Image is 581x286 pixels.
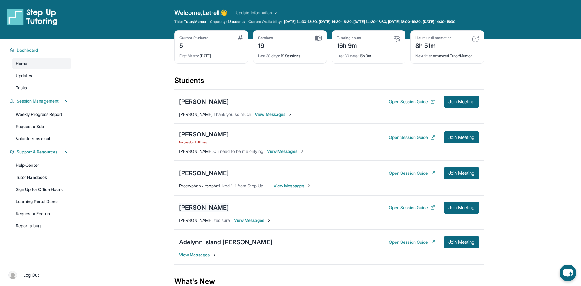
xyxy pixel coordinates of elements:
span: Next title : [415,54,432,58]
span: [PERSON_NAME] : [179,218,213,223]
span: Praewphan Jitsopha : [179,183,219,188]
button: Session Management [14,98,68,104]
button: Join Meeting [444,202,479,214]
span: O i need to be me onlying [213,149,263,154]
span: Join Meeting [448,100,474,104]
img: Chevron-Right [267,218,271,223]
button: Join Meeting [444,236,479,248]
span: Join Meeting [448,136,474,139]
div: Current Students [179,35,208,40]
a: |Log Out [6,268,71,282]
img: Chevron-Right [307,183,311,188]
span: [DATE] 14:30-18:30, [DATE] 14:30-18:30, [DATE] 14:30-18:30, [DATE] 18:00-19:30, [DATE] 14:30-18:30 [284,19,455,24]
span: Tasks [16,85,27,91]
span: Log Out [23,272,39,278]
span: | [19,271,21,279]
span: First Match : [179,54,199,58]
img: user-img [8,271,17,279]
a: Help Center [12,160,71,171]
button: Join Meeting [444,131,479,143]
div: [DATE] [179,50,243,58]
div: Hours until promotion [415,35,452,40]
span: Join Meeting [448,171,474,175]
span: Capacity: [210,19,227,24]
span: View Messages [255,111,293,117]
img: card [472,35,479,43]
div: Sessions [258,35,273,40]
img: logo [7,8,57,25]
a: Request a Feature [12,208,71,219]
span: No session in 18 days [179,140,229,145]
span: 1 Students [228,19,245,24]
span: Yes sure [213,218,230,223]
span: Thank you so much [213,112,251,117]
button: chat-button [560,265,576,281]
a: [DATE] 14:30-18:30, [DATE] 14:30-18:30, [DATE] 14:30-18:30, [DATE] 18:00-19:30, [DATE] 14:30-18:30 [283,19,457,24]
span: View Messages [274,183,311,189]
div: 5 [179,40,208,50]
button: Join Meeting [444,96,479,108]
img: Chevron-Right [300,149,305,154]
div: Adelynn Island [PERSON_NAME] [179,238,272,246]
div: 16h 9m [337,40,361,50]
span: Support & Resources [17,149,57,155]
span: [PERSON_NAME] : [179,112,213,117]
div: Students [174,76,484,89]
button: Open Session Guide [389,134,435,140]
span: Updates [16,73,32,79]
a: Updates [12,70,71,81]
a: Weekly Progress Report [12,109,71,120]
a: Learning Portal Demo [12,196,71,207]
span: View Messages [179,252,217,258]
a: Update Information [236,10,278,16]
a: Request a Sub [12,121,71,132]
span: Join Meeting [448,240,474,244]
button: Open Session Guide [389,170,435,176]
span: [PERSON_NAME] : [179,149,213,154]
a: Volunteer as a sub [12,133,71,144]
button: Open Session Guide [389,205,435,211]
span: Welcome, Letrell 👋 [174,8,227,17]
a: Home [12,58,71,69]
span: Tutor/Mentor [184,19,206,24]
div: Advanced Tutor/Mentor [415,50,479,58]
span: Session Management [17,98,59,104]
div: 19 [258,40,273,50]
img: card [393,35,400,43]
div: [PERSON_NAME] [179,97,229,106]
span: Title: [174,19,183,24]
button: Open Session Guide [389,239,435,245]
div: [PERSON_NAME] [179,203,229,212]
span: Last 30 days : [258,54,280,58]
a: Tutor Handbook [12,172,71,183]
button: Support & Resources [14,149,68,155]
a: Tasks [12,82,71,93]
a: Sign Up for Office Hours [12,184,71,195]
div: [PERSON_NAME] [179,169,229,177]
div: 8h 51m [415,40,452,50]
button: Open Session Guide [389,99,435,105]
span: Join Meeting [448,206,474,209]
img: Chevron-Right [212,252,217,257]
div: Tutoring hours [337,35,361,40]
span: View Messages [234,217,272,223]
div: 16h 9m [337,50,400,58]
button: Dashboard [14,47,68,53]
span: Last 30 days : [337,54,359,58]
div: [PERSON_NAME] [179,130,229,139]
button: Join Meeting [444,167,479,179]
img: card [238,35,243,40]
img: Chevron-Right [288,112,293,117]
span: Home [16,61,27,67]
div: 19 Sessions [258,50,322,58]
span: View Messages [267,148,305,154]
a: Report a bug [12,220,71,231]
span: Current Availability: [248,19,282,24]
span: Dashboard [17,47,38,53]
img: Chevron Right [272,10,278,16]
img: card [315,35,322,41]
